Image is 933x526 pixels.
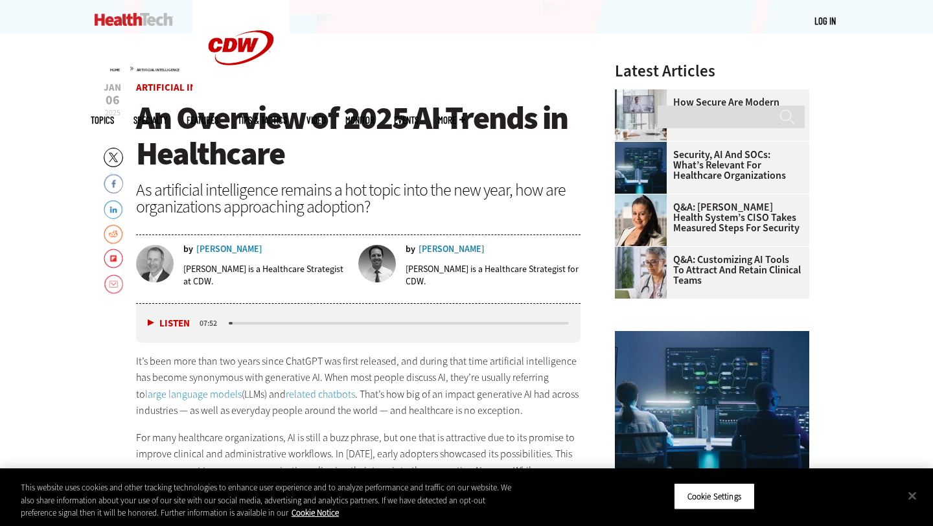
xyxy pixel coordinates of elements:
[136,181,581,215] div: As artificial intelligence remains a hot topic into the new year, how are organizations approachi...
[358,245,396,282] img: Lee Pierce
[814,15,836,27] a: Log in
[183,263,349,288] p: [PERSON_NAME] is a Healthcare Strategist at CDW.
[615,247,667,299] img: doctor on laptop
[95,13,173,26] img: Home
[136,304,581,343] div: media player
[898,481,927,510] button: Close
[91,115,114,125] span: Topics
[136,245,174,282] img: Benjamin Sokolow
[406,263,581,288] p: [PERSON_NAME] is a Healthcare Strategist for CDW.
[136,429,581,512] p: For many healthcare organizations, AI is still a buzz phrase, but one that is attractive due to i...
[286,387,355,401] a: related chatbots
[615,331,809,477] img: security team in high-tech computer room
[615,89,673,100] a: care team speaks with physician over conference call
[192,86,290,99] a: CDW
[21,481,513,520] div: This website uses cookies and other tracking technologies to enhance user experience and to analy...
[674,483,755,510] button: Cookie Settings
[615,255,801,286] a: Q&A: Customizing AI Tools To Attract and Retain Clinical Teams
[615,194,667,246] img: Connie Barrera
[438,115,465,125] span: More
[419,245,485,254] a: [PERSON_NAME]
[615,89,667,141] img: care team speaks with physician over conference call
[306,115,326,125] a: Video
[615,142,673,152] a: security team in high-tech computer room
[615,150,801,181] a: Security, AI and SOCs: What’s Relevant for Healthcare Organizations
[238,115,287,125] a: Tips & Tactics
[133,115,167,125] span: Specialty
[292,507,339,518] a: More information about your privacy
[615,194,673,205] a: Connie Barrera
[187,115,218,125] a: Features
[615,202,801,233] a: Q&A: [PERSON_NAME] Health System’s CISO Takes Measured Steps for Security
[196,245,262,254] a: [PERSON_NAME]
[145,387,242,401] a: large language models
[615,142,667,194] img: security team in high-tech computer room
[136,353,581,419] p: It’s been more than two years since ChatGPT was first released, and during that time artificial i...
[615,247,673,257] a: doctor on laptop
[394,115,419,125] a: Events
[148,319,190,328] button: Listen
[183,245,193,254] span: by
[814,14,836,28] div: User menu
[198,317,227,329] div: duration
[406,245,415,254] span: by
[345,115,374,125] a: MonITor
